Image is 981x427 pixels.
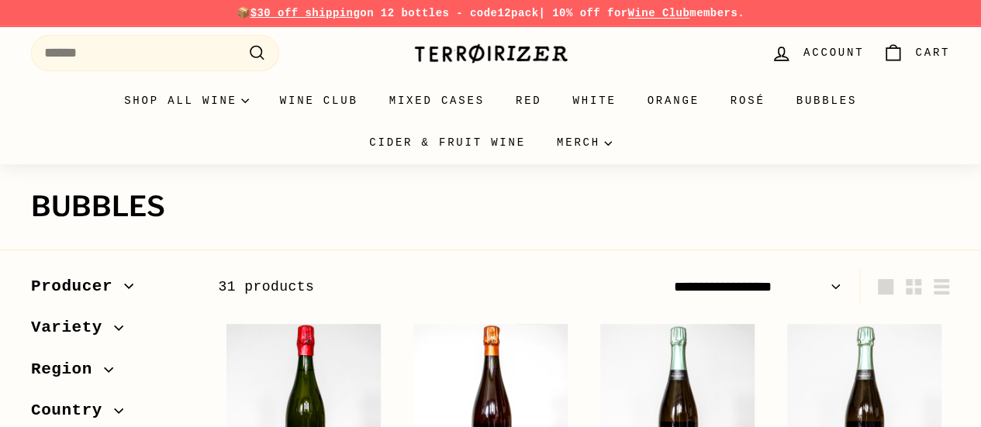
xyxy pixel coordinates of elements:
button: Producer [31,270,193,312]
summary: Shop all wine [109,80,264,122]
button: Region [31,353,193,394]
a: Cider & Fruit Wine [354,122,541,164]
span: Variety [31,315,114,341]
span: Account [803,44,864,61]
span: Region [31,356,104,383]
span: $30 off shipping [250,7,361,19]
a: Account [762,30,873,76]
h1: Bubbles [31,191,950,222]
a: White [557,80,631,122]
p: 📦 on 12 bottles - code | 10% off for members. [31,5,950,22]
a: Mixed Cases [374,80,500,122]
div: 31 products [218,276,584,298]
a: Bubbles [780,80,872,122]
a: Wine Club [264,80,374,122]
a: Red [500,80,558,122]
a: Cart [873,30,959,76]
a: Orange [631,80,714,122]
summary: Merch [541,122,627,164]
button: Variety [31,311,193,353]
a: Rosé [715,80,781,122]
span: Cart [915,44,950,61]
strong: 12pack [497,7,538,19]
span: Country [31,398,114,424]
span: Producer [31,274,124,300]
a: Wine Club [627,7,689,19]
